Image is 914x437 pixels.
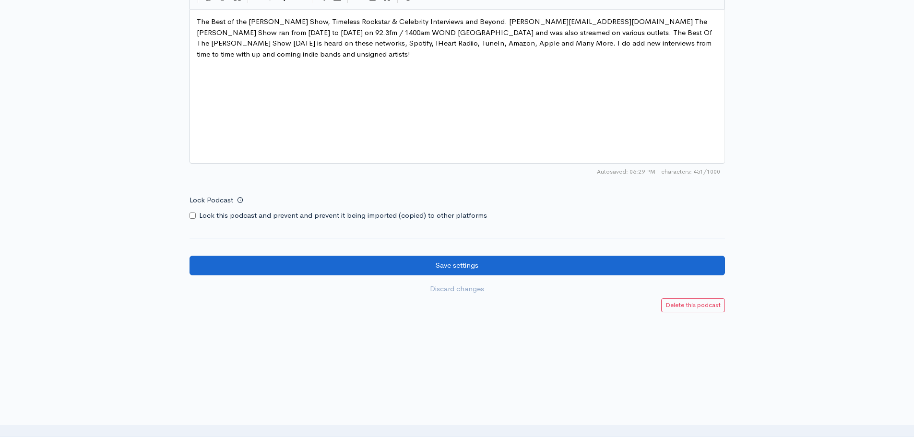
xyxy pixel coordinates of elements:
[190,190,233,210] label: Lock Podcast
[665,301,721,309] small: Delete this podcast
[661,298,725,312] a: Delete this podcast
[661,167,720,176] span: 451/1000
[197,17,714,59] span: The Best of the [PERSON_NAME] Show, Timeless Rockstar & Celebrity Interviews and Beyond. [PERSON_...
[199,210,487,221] label: Lock this podcast and prevent and prevent it being imported (copied) to other platforms
[190,256,725,275] input: Save settings
[190,279,725,299] a: Discard changes
[597,167,655,176] span: Autosaved: 06:29 PM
